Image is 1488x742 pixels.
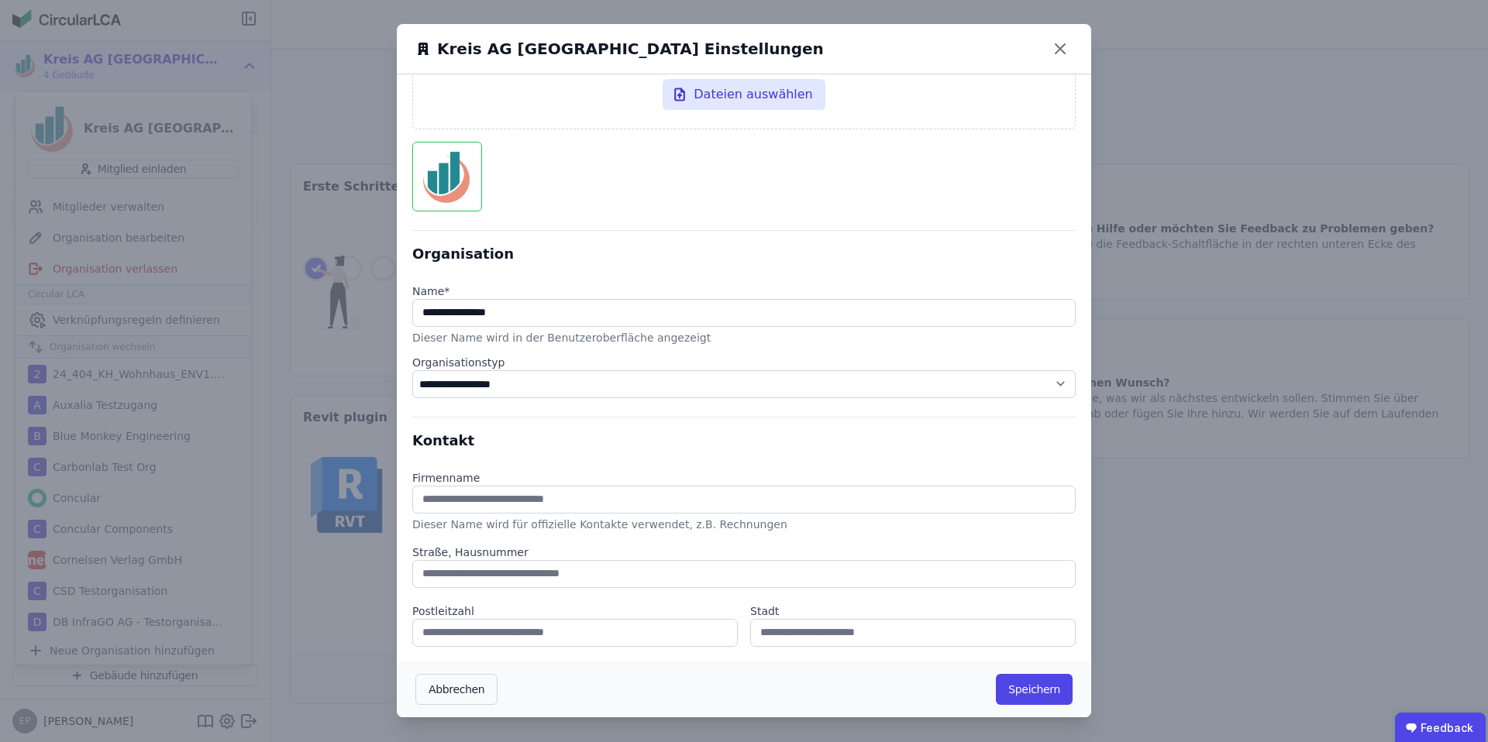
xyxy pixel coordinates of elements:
button: Speichern [996,674,1073,705]
label: Firmenname [412,470,1076,486]
h6: Kreis AG [GEOGRAPHIC_DATA] Einstellungen [431,37,824,60]
div: Dateien auswählen [663,79,825,110]
span: Dieser Name wird für offizielle Kontakte verwendet, z.B. Rechnungen [412,518,787,531]
div: Organisation [412,243,1076,265]
button: Abbrechen [415,674,498,705]
label: Stadt [750,603,1076,619]
label: Postleitzahl [412,603,738,619]
label: Organisationstyp [412,355,1076,370]
label: Straße, Hausnummer [412,544,1076,560]
span: Dieser Name wird in der Benutzeroberfläche angezeigt [412,331,711,344]
div: Kontakt [412,430,1076,452]
label: audits.requiredField [412,283,1076,299]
